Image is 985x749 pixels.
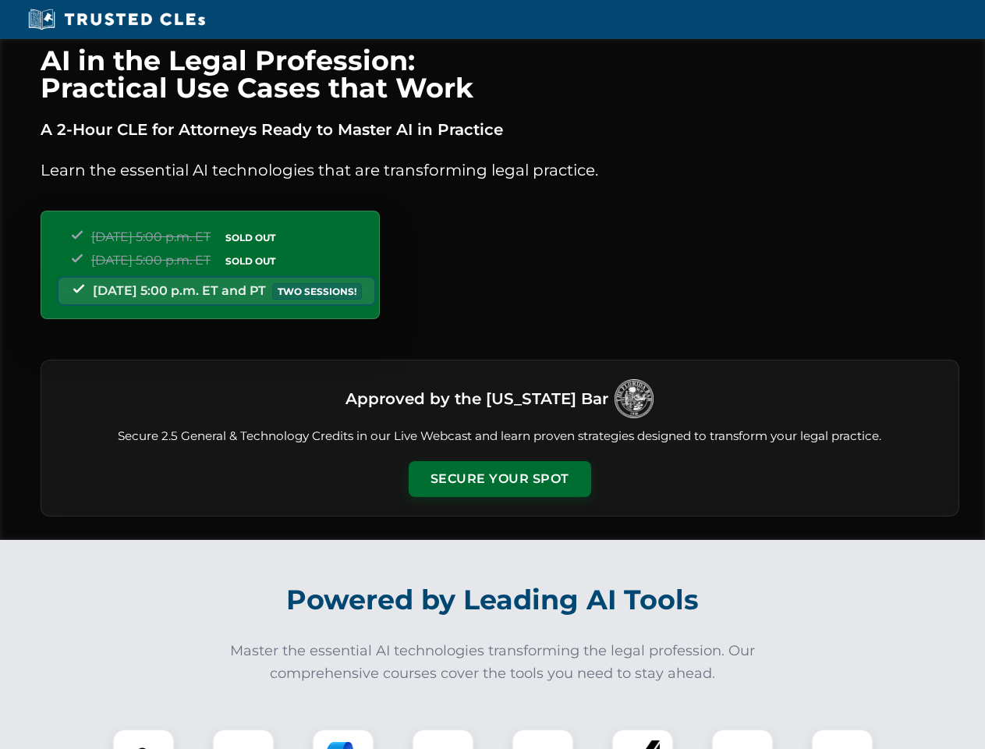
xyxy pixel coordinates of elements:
p: Secure 2.5 General & Technology Credits in our Live Webcast and learn proven strategies designed ... [60,428,940,445]
span: [DATE] 5:00 p.m. ET [91,229,211,244]
button: Secure Your Spot [409,461,591,497]
span: SOLD OUT [220,229,281,246]
p: Master the essential AI technologies transforming the legal profession. Our comprehensive courses... [220,640,766,685]
img: Trusted CLEs [23,8,210,31]
p: Learn the essential AI technologies that are transforming legal practice. [41,158,959,183]
span: SOLD OUT [220,253,281,269]
h1: AI in the Legal Profession: Practical Use Cases that Work [41,47,959,101]
h2: Powered by Leading AI Tools [61,573,925,627]
p: A 2-Hour CLE for Attorneys Ready to Master AI in Practice [41,117,959,142]
img: Logo [615,379,654,418]
h3: Approved by the [US_STATE] Bar [345,385,608,413]
span: [DATE] 5:00 p.m. ET [91,253,211,268]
